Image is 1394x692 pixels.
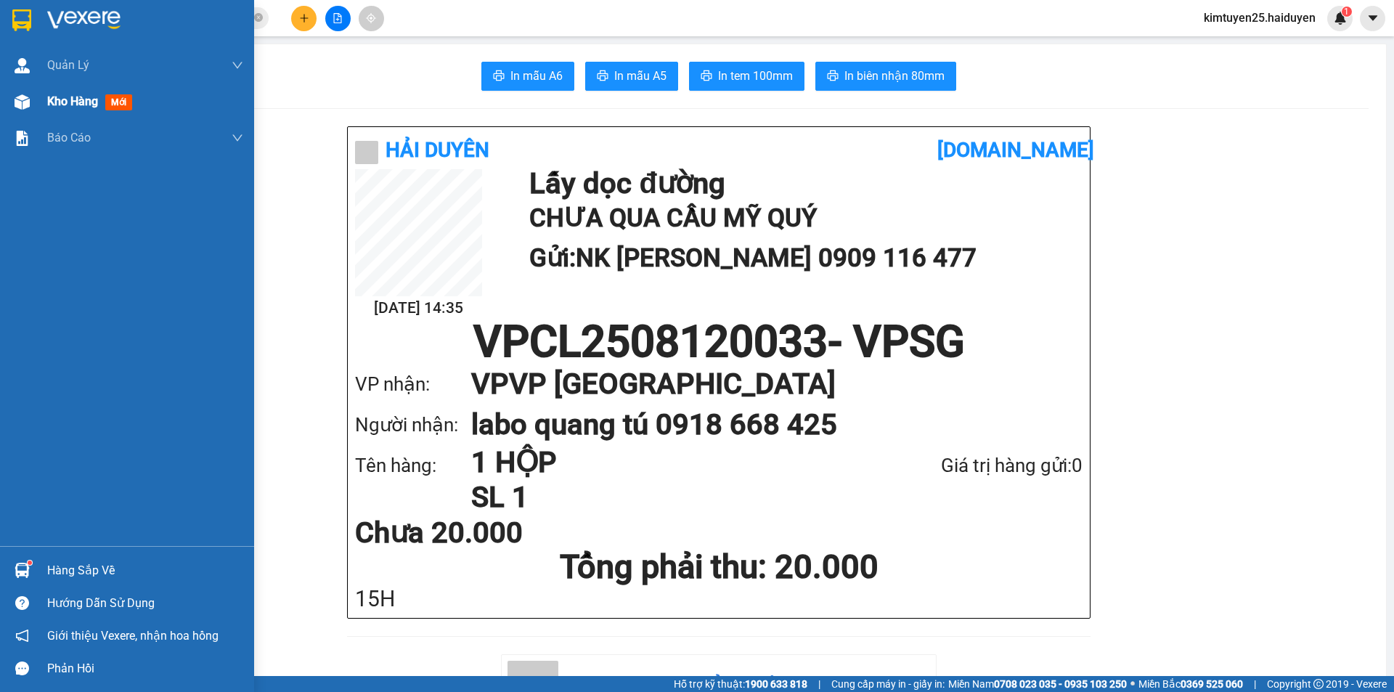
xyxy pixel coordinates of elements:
b: Hải Duyên [386,138,489,162]
img: logo-vxr [12,9,31,31]
div: VP [GEOGRAPHIC_DATA] [139,12,286,47]
h1: Gửi: NK [PERSON_NAME] 0909 116 477 [529,238,1075,278]
span: Quản Lý [47,56,89,74]
span: Nhận: [139,14,174,29]
span: mới [105,94,132,110]
strong: 0369 525 060 [1181,678,1243,690]
button: plus [291,6,317,31]
div: Hàng sắp về [47,560,243,582]
span: printer [827,70,839,84]
div: VP nhận: [355,370,471,399]
span: plus [299,13,309,23]
span: Gửi: [12,14,35,29]
span: ⚪️ [1130,681,1135,687]
sup: 1 [1342,7,1352,17]
span: In mẫu A6 [510,67,563,85]
span: Giới thiệu Vexere, nhận hoa hồng [47,627,219,645]
div: Phản hồi [47,658,243,680]
sup: 1 [28,561,32,565]
button: printerIn biên nhận 80mm [815,62,956,91]
span: DĐ: [12,93,33,108]
span: close-circle [254,12,263,25]
span: aim [366,13,376,23]
span: down [232,60,243,71]
span: CHƯA QUA CẦU MỸ QUÝ [12,85,105,161]
button: file-add [325,6,351,31]
h1: 1 HỘP [471,445,864,480]
div: NK [PERSON_NAME] [12,30,129,65]
span: Miền Nam [948,676,1127,692]
span: message [15,662,29,675]
span: In mẫu A5 [614,67,667,85]
div: VP Cai Lậy [12,12,129,30]
h1: labo quang tú 0918 668 425 [471,404,1053,445]
img: warehouse-icon [15,58,30,73]
span: notification [15,629,29,643]
button: aim [359,6,384,31]
div: 0918668425 [139,65,286,85]
span: printer [493,70,505,84]
button: printerIn mẫu A6 [481,62,574,91]
b: [DOMAIN_NAME] [937,138,1094,162]
img: warehouse-icon [15,563,30,578]
div: Tên hàng: [355,451,471,481]
strong: 1900 633 818 [745,678,807,690]
span: Hỗ trợ kỹ thuật: [674,676,807,692]
span: printer [597,70,608,84]
span: copyright [1313,679,1324,689]
h1: Lấy dọc đường [529,169,1075,198]
h1: SL 1 [471,480,864,515]
h1: VP VP [GEOGRAPHIC_DATA] [471,364,1053,404]
button: caret-down [1360,6,1385,31]
button: printerIn tem 100mm [689,62,804,91]
button: printerIn mẫu A5 [585,62,678,91]
div: Giá trị hàng gửi: 0 [864,451,1083,481]
span: file-add [333,13,343,23]
span: In biên nhận 80mm [844,67,945,85]
div: Hướng dẫn sử dụng [47,593,243,614]
span: | [1254,676,1256,692]
div: 15H [355,587,1083,611]
span: | [818,676,820,692]
h1: VPCL2508120033 - VPSG [355,320,1083,364]
div: 0909116477 [12,65,129,85]
span: question-circle [15,596,29,610]
img: warehouse-icon [15,94,30,110]
span: Báo cáo [47,129,91,147]
h2: [DATE] 14:35 [355,296,482,320]
span: kimtuyen25.haiduyen [1192,9,1327,27]
span: down [232,132,243,144]
img: icon-new-feature [1334,12,1347,25]
span: Miền Bắc [1138,676,1243,692]
h1: Tổng phải thu: 20.000 [355,548,1083,587]
span: close-circle [254,13,263,22]
span: 1 [1344,7,1349,17]
h2: CHƯA QUA CẦU MỸ QUÝ [529,198,1075,238]
div: labo quang tú [139,47,286,65]
strong: 0708 023 035 - 0935 103 250 [994,678,1127,690]
span: Kho hàng [47,94,98,108]
div: Chưa 20.000 [355,518,595,548]
div: Người nhận: [355,410,471,440]
span: In tem 100mm [718,67,793,85]
span: printer [701,70,712,84]
span: Cung cấp máy in - giấy in: [831,676,945,692]
img: solution-icon [15,131,30,146]
span: caret-down [1366,12,1379,25]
